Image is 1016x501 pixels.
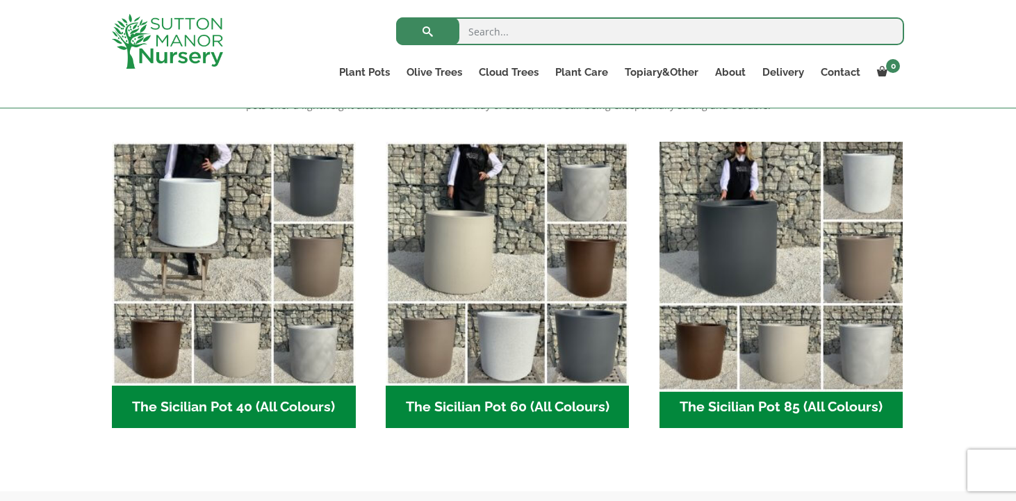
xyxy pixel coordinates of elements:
[112,142,356,386] img: The Sicilian Pot 40 (All Colours)
[396,17,904,45] input: Search...
[386,386,630,429] h2: The Sicilian Pot 60 (All Colours)
[547,63,616,82] a: Plant Care
[386,142,630,428] a: Visit product category The Sicilian Pot 60 (All Colours)
[653,135,909,391] img: The Sicilian Pot 85 (All Colours)
[398,63,470,82] a: Olive Trees
[112,142,356,428] a: Visit product category The Sicilian Pot 40 (All Colours)
[754,63,812,82] a: Delivery
[470,63,547,82] a: Cloud Trees
[112,386,356,429] h2: The Sicilian Pot 40 (All Colours)
[886,59,900,73] span: 0
[659,142,903,428] a: Visit product category The Sicilian Pot 85 (All Colours)
[386,142,630,386] img: The Sicilian Pot 60 (All Colours)
[616,63,707,82] a: Topiary&Other
[331,63,398,82] a: Plant Pots
[112,14,223,69] img: logo
[869,63,904,82] a: 0
[659,386,903,429] h2: The Sicilian Pot 85 (All Colours)
[812,63,869,82] a: Contact
[707,63,754,82] a: About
